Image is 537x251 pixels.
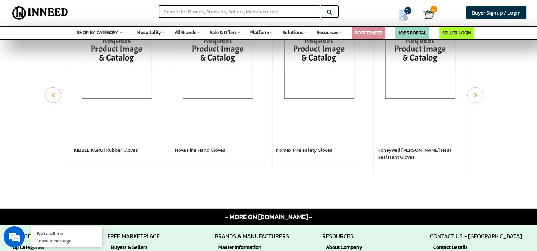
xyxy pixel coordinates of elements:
a: Honeywell [PERSON_NAME] Heat Resistant Gloves [377,147,464,161]
a: KIBBLE KGR01 Rubber Gloves [74,147,160,154]
img: KIBBLE KGR01 Rubber Gloves [74,16,160,108]
a: JOBS PORTAL [398,29,427,36]
img: Show My Quotes [398,10,409,21]
strong: About Company [326,244,376,251]
a: Nomex Fire safety Gloves [276,147,362,154]
button: Next [467,87,483,103]
a: Cart 0 [423,7,429,23]
div: We're offline [37,230,97,236]
img: Nova Fine Hand Gloves [175,16,261,108]
strong: Buyers & Sellers [111,244,185,251]
span: All Brands [175,29,196,36]
span: Hospitality [137,29,161,36]
a: Nova Fine Hand Gloves [175,147,261,154]
img: Inneed.Market [10,4,71,22]
span: - MORE ON [DOMAIN_NAME] - [225,212,312,222]
img: Nomex Fire safety Gloves [276,16,362,108]
strong: Contact Details: [433,244,533,251]
p: Leave a message [37,238,97,244]
span: Sale & Offers [210,29,237,36]
span: 0 [430,6,437,13]
a: POST TENDER [355,29,383,36]
img: Cart [423,10,434,20]
span: Resources [317,29,338,36]
span: Buyer Signup / Login [472,9,521,17]
a: my Quotes [388,7,423,23]
span: Solutions [283,29,303,36]
span: Platform [250,29,269,36]
span: SHOP BY CATEGORY [77,29,119,36]
a: Buyer Signup / Login [466,6,526,19]
strong: Master Information [218,244,285,251]
a: SELLER LOGIN [442,29,471,36]
img: Honeywell Kebler Heat Resistant Gloves [377,16,464,108]
input: Search for Brands, Products, Sellers, Manufacturers... [159,5,320,18]
button: Previous [45,87,61,103]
